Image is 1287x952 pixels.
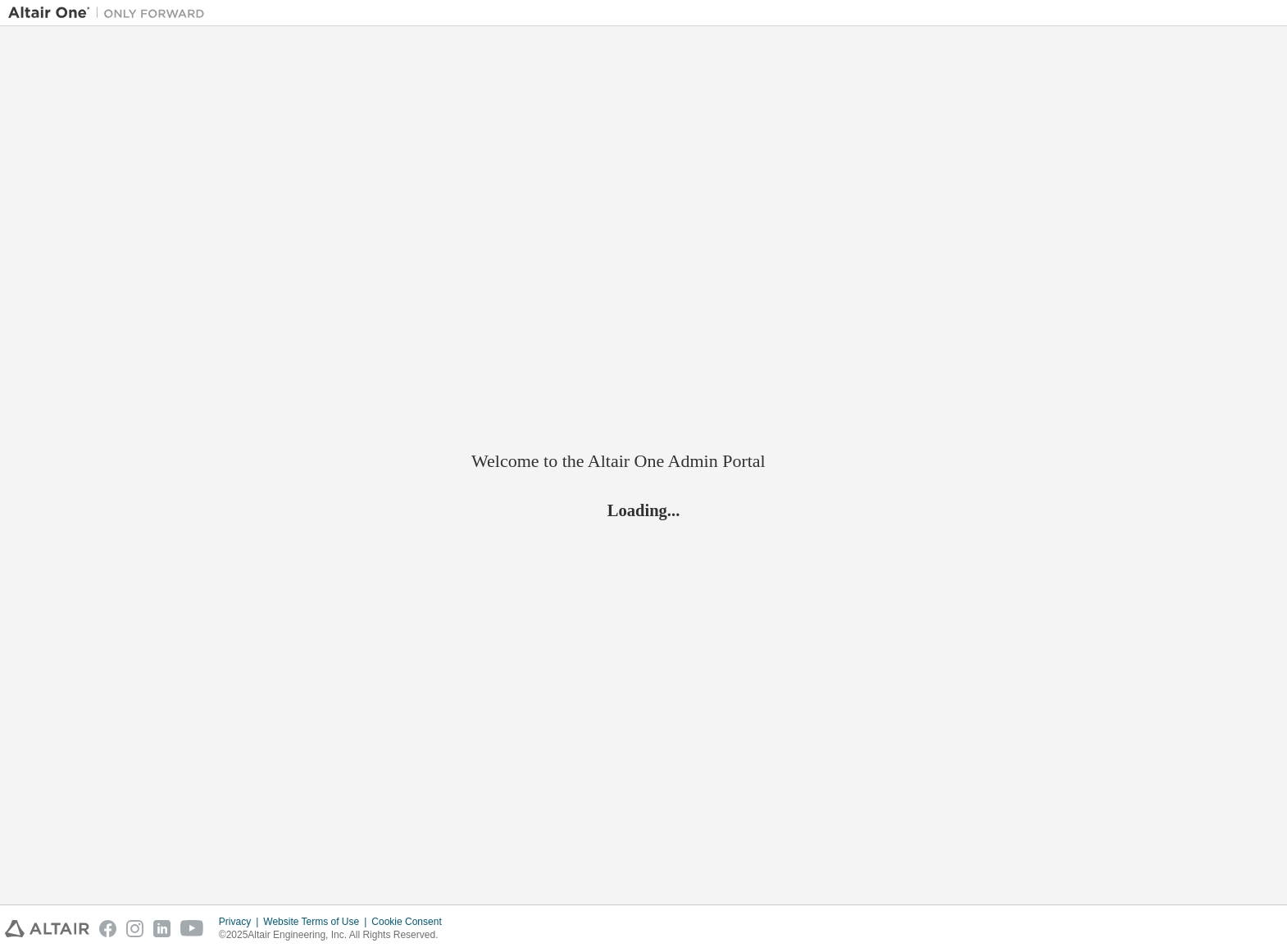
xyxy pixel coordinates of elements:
img: instagram.svg [126,920,143,937]
img: Altair One [8,5,213,21]
img: facebook.svg [99,920,116,937]
h2: Loading... [471,500,816,521]
img: altair_logo.svg [5,920,89,937]
h2: Welcome to the Altair One Admin Portal [471,450,816,473]
div: Cookie Consent [371,915,451,928]
div: Website Terms of Use [263,915,371,928]
img: linkedin.svg [153,920,171,937]
img: youtube.svg [180,920,204,937]
p: © 2025 Altair Engineering, Inc. All Rights Reserved. [219,928,452,942]
div: Privacy [219,915,263,928]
